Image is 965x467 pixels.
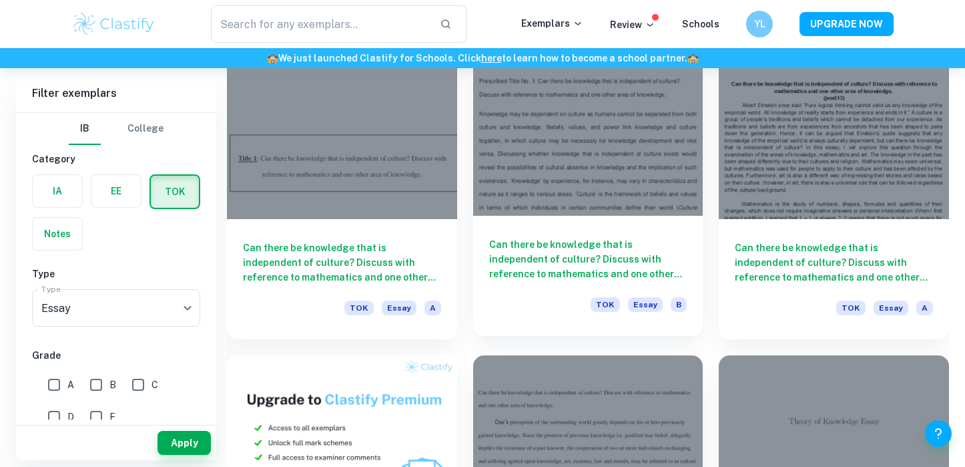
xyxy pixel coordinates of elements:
h6: Category [32,152,200,166]
h6: Grade [32,348,200,363]
p: Review [610,17,655,32]
p: Exemplars [521,16,583,31]
a: Can there be knowledge that is independent of culture? Discuss with reference to mathematics and ... [719,46,949,339]
button: EE [91,175,141,207]
span: TOK [591,297,620,312]
button: IB [69,113,101,145]
h6: We just launched Clastify for Schools. Click to learn how to become a school partner. [3,51,962,65]
span: D [67,410,74,424]
span: TOK [836,301,866,315]
span: A [67,377,74,392]
a: Can there be knowledge that is independent of culture? Discuss with reference to mathematics and ... [227,46,457,339]
label: Type [41,283,61,295]
a: Schools [682,19,719,29]
button: Apply [157,431,211,455]
img: Clastify logo [71,11,156,37]
button: College [127,113,164,145]
h6: Can there be knowledge that is independent of culture? Discuss with reference to mathematics and ... [243,241,441,285]
span: A [424,301,441,315]
h6: Can there be knowledge that is independent of culture? Discuss with reference to mathematics and ... [735,241,933,285]
span: B [109,377,116,392]
span: Essay [874,301,908,315]
span: Essay [628,297,663,312]
span: A [916,301,933,315]
span: B [671,297,687,312]
input: Search for any exemplars... [211,5,429,43]
span: C [151,377,158,392]
button: IA [33,175,82,207]
h6: Filter exemplars [16,75,216,112]
span: Essay [382,301,416,315]
button: YL [746,11,773,37]
span: E [109,410,115,424]
a: Can there be knowledge that is independent of culture? Discuss with reference to mathematics and ... [473,46,703,339]
button: Notes [33,218,82,250]
button: TOK [151,176,199,208]
div: Essay [32,289,200,327]
button: UPGRADE NOW [799,12,894,36]
h6: Can there be knowledge that is independent of culture? Discuss with reference to mathematics and ... [489,237,687,281]
h6: Type [32,267,200,281]
h6: YL [752,17,767,31]
div: Filter type choice [69,113,164,145]
span: 🏫 [267,53,278,63]
span: 🏫 [687,53,699,63]
span: TOK [344,301,374,315]
button: Help and Feedback [925,420,952,447]
a: here [481,53,502,63]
